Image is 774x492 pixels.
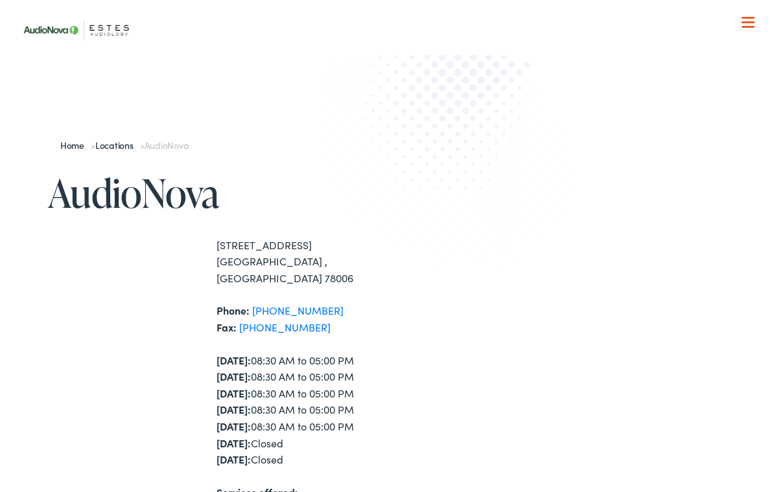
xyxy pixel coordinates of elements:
[217,386,251,400] strong: [DATE]:
[217,419,251,433] strong: [DATE]:
[217,369,251,383] strong: [DATE]:
[217,436,251,450] strong: [DATE]:
[217,237,387,287] div: [STREET_ADDRESS] [GEOGRAPHIC_DATA] , [GEOGRAPHIC_DATA] 78006
[60,139,91,151] a: Home
[239,320,331,334] a: [PHONE_NUMBER]
[95,139,140,151] a: Locations
[217,353,251,367] strong: [DATE]:
[217,320,237,334] strong: Fax:
[60,139,189,151] span: » »
[217,303,250,317] strong: Phone:
[217,352,387,468] div: 08:30 AM to 05:00 PM 08:30 AM to 05:00 PM 08:30 AM to 05:00 PM 08:30 AM to 05:00 PM 08:30 AM to 0...
[217,402,251,416] strong: [DATE]:
[25,52,758,92] a: What We Offer
[217,452,251,466] strong: [DATE]:
[145,139,189,151] span: AudioNova
[48,172,387,214] h1: AudioNova
[252,303,344,317] a: [PHONE_NUMBER]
